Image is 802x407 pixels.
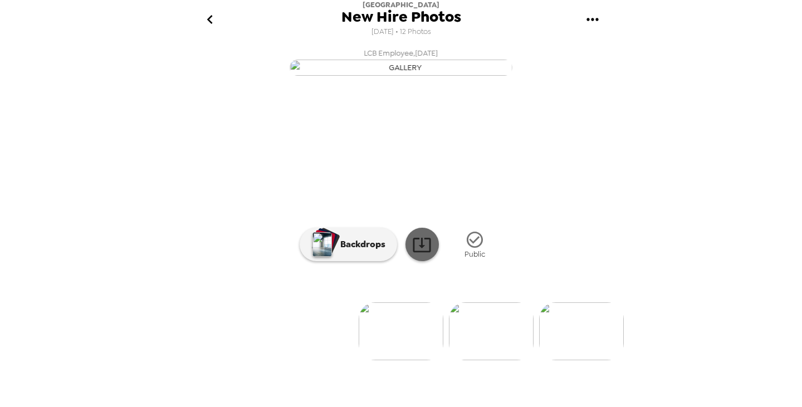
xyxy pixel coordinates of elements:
[335,238,385,251] p: Backdrops
[447,224,503,266] button: Public
[341,9,461,24] span: New Hire Photos
[371,24,431,40] span: [DATE] • 12 Photos
[290,60,512,76] img: gallery
[539,302,624,360] img: gallery
[449,302,534,360] img: gallery
[178,43,624,79] button: LCB Employee,[DATE]
[300,228,397,261] button: Backdrops
[364,47,438,60] span: LCB Employee , [DATE]
[359,302,443,360] img: gallery
[192,2,228,38] button: go back
[464,249,485,259] span: Public
[574,2,610,38] button: gallery menu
